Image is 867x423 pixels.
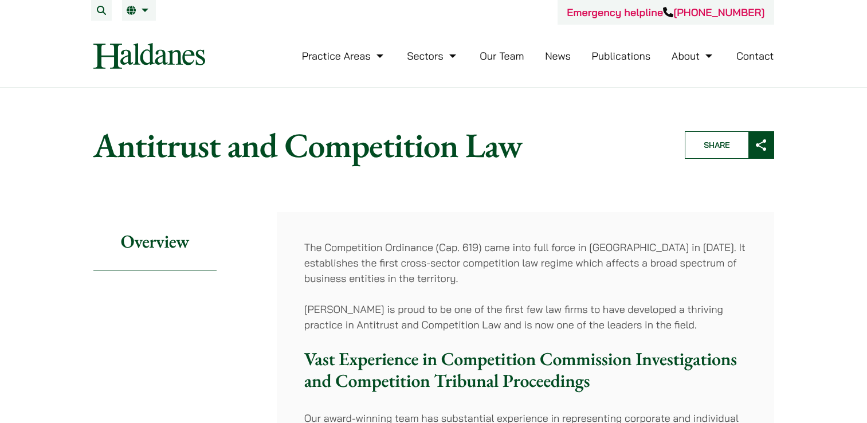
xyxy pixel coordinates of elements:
[545,49,571,62] a: News
[672,49,715,62] a: About
[407,49,458,62] a: Sectors
[127,6,151,15] a: EN
[93,124,665,166] h1: Antitrust and Competition Law
[592,49,651,62] a: Publications
[685,131,774,159] button: Share
[304,347,737,393] strong: Vast Experience in Competition Commission Investigations and Competition Tribunal Proceedings
[93,43,205,69] img: Logo of Haldanes
[736,49,774,62] a: Contact
[567,6,764,19] a: Emergency helpline[PHONE_NUMBER]
[304,240,747,286] p: The Competition Ordinance (Cap. 619) came into full force in [GEOGRAPHIC_DATA] in [DATE]. It esta...
[480,49,524,62] a: Our Team
[685,132,748,158] span: Share
[93,212,217,271] h2: Overview
[302,49,386,62] a: Practice Areas
[304,301,747,332] p: [PERSON_NAME] is proud to be one of the first few law firms to have developed a thriving practice...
